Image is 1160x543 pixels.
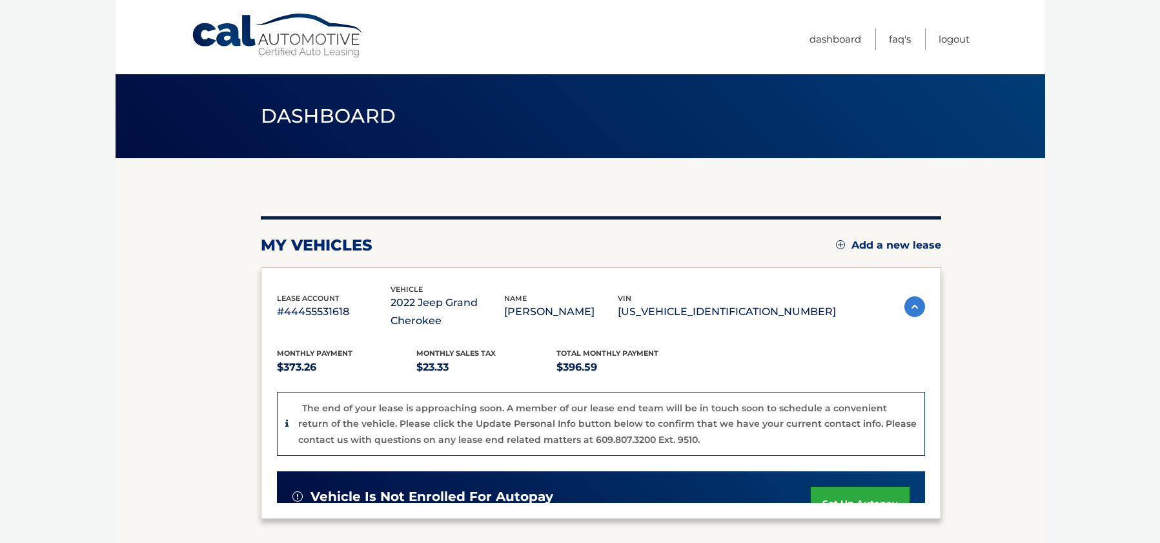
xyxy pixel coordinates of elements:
a: set up autopay [811,487,909,521]
p: The end of your lease is approaching soon. A member of our lease end team will be in touch soon t... [298,402,917,446]
span: Monthly sales Tax [416,349,496,358]
a: Add a new lease [836,239,941,252]
span: vehicle [391,285,423,294]
a: Dashboard [809,28,861,50]
a: FAQ's [889,28,911,50]
p: #44455531618 [277,303,391,321]
span: name [504,294,527,303]
p: $373.26 [277,358,417,376]
h2: my vehicles [261,236,372,255]
p: [PERSON_NAME] [504,303,618,321]
p: $23.33 [416,358,556,376]
img: accordion-active.svg [904,296,925,317]
span: lease account [277,294,340,303]
span: Dashboard [261,104,396,128]
p: [US_VEHICLE_IDENTIFICATION_NUMBER] [618,303,836,321]
img: alert-white.svg [292,491,303,502]
span: Monthly Payment [277,349,352,358]
a: Logout [939,28,970,50]
span: Total Monthly Payment [556,349,658,358]
p: 2022 Jeep Grand Cherokee [391,294,504,330]
span: vin [618,294,631,303]
img: add.svg [836,240,845,249]
span: vehicle is not enrolled for autopay [310,489,553,505]
p: $396.59 [556,358,697,376]
a: Cal Automotive [191,13,365,59]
